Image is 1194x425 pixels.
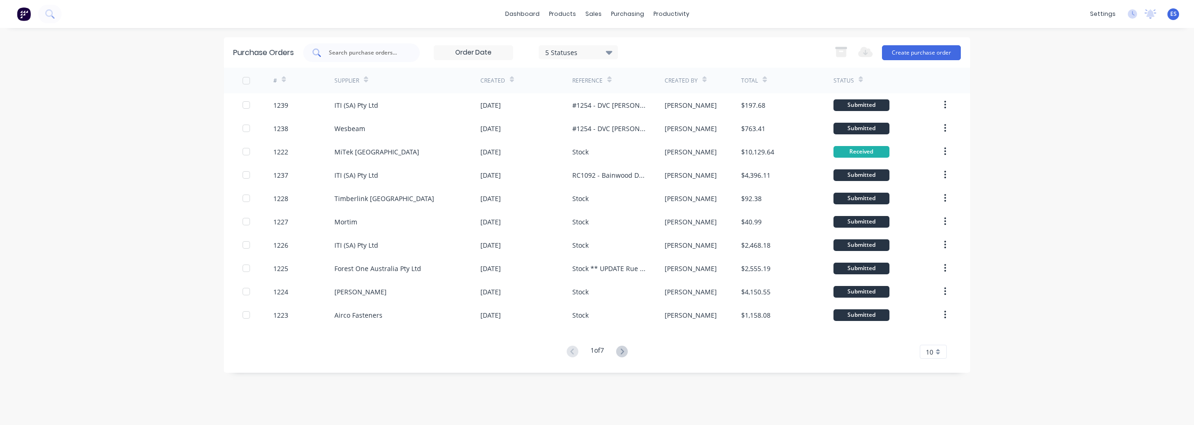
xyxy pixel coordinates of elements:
[572,147,589,157] div: Stock
[480,240,501,250] div: [DATE]
[273,170,288,180] div: 1237
[480,287,501,297] div: [DATE]
[665,287,717,297] div: [PERSON_NAME]
[572,287,589,297] div: Stock
[480,194,501,203] div: [DATE]
[833,239,889,251] div: Submitted
[741,240,771,250] div: $2,468.18
[233,47,294,58] div: Purchase Orders
[665,170,717,180] div: [PERSON_NAME]
[833,146,889,158] div: Received
[273,147,288,157] div: 1222
[665,217,717,227] div: [PERSON_NAME]
[572,194,589,203] div: Stock
[926,347,933,357] span: 10
[334,264,421,273] div: Forest One Australia Pty Ltd
[741,217,762,227] div: $40.99
[741,170,771,180] div: $4,396.11
[741,147,774,157] div: $10,129.64
[480,77,505,85] div: Created
[17,7,31,21] img: Factory
[741,124,765,133] div: $763.41
[273,217,288,227] div: 1227
[882,45,961,60] button: Create purchase order
[665,147,717,157] div: [PERSON_NAME]
[328,48,405,57] input: Search purchase orders...
[572,240,589,250] div: Stock
[545,47,612,57] div: 5 Statuses
[581,7,606,21] div: sales
[334,240,378,250] div: ITI (SA) Pty Ltd
[833,77,854,85] div: Status
[590,345,604,359] div: 1 of 7
[665,100,717,110] div: [PERSON_NAME]
[833,263,889,274] div: Submitted
[741,264,771,273] div: $2,555.19
[273,194,288,203] div: 1228
[500,7,544,21] a: dashboard
[1085,7,1120,21] div: settings
[334,100,378,110] div: ITI (SA) Pty Ltd
[741,194,762,203] div: $92.38
[1170,10,1177,18] span: ES
[572,310,589,320] div: Stock
[273,264,288,273] div: 1225
[334,287,387,297] div: [PERSON_NAME]
[572,264,646,273] div: Stock ** UPDATE Rue Int Cost **
[833,99,889,111] div: Submitted
[665,124,717,133] div: [PERSON_NAME]
[334,170,378,180] div: ITI (SA) Pty Ltd
[480,170,501,180] div: [DATE]
[741,310,771,320] div: $1,158.08
[572,170,646,180] div: RC1092 - Bainwood Decking
[572,217,589,227] div: Stock
[572,77,603,85] div: Reference
[480,264,501,273] div: [DATE]
[572,100,646,110] div: #1254 - DVC [PERSON_NAME] Small Order
[480,217,501,227] div: [DATE]
[334,77,359,85] div: Supplier
[649,7,694,21] div: productivity
[273,100,288,110] div: 1239
[665,310,717,320] div: [PERSON_NAME]
[606,7,649,21] div: purchasing
[273,124,288,133] div: 1238
[741,287,771,297] div: $4,150.55
[334,124,365,133] div: Wesbeam
[334,217,357,227] div: Mortim
[334,310,382,320] div: Airco Fasteners
[334,147,419,157] div: MiTek [GEOGRAPHIC_DATA]
[833,286,889,298] div: Submitted
[480,100,501,110] div: [DATE]
[480,124,501,133] div: [DATE]
[273,77,277,85] div: #
[572,124,646,133] div: #1254 - DVC [PERSON_NAME]
[833,123,889,134] div: Submitted
[741,100,765,110] div: $197.68
[665,240,717,250] div: [PERSON_NAME]
[273,310,288,320] div: 1223
[434,46,513,60] input: Order Date
[273,287,288,297] div: 1224
[334,194,434,203] div: Timberlink [GEOGRAPHIC_DATA]
[833,193,889,204] div: Submitted
[833,309,889,321] div: Submitted
[665,77,698,85] div: Created By
[665,194,717,203] div: [PERSON_NAME]
[833,216,889,228] div: Submitted
[665,264,717,273] div: [PERSON_NAME]
[544,7,581,21] div: products
[480,310,501,320] div: [DATE]
[833,169,889,181] div: Submitted
[480,147,501,157] div: [DATE]
[273,240,288,250] div: 1226
[741,77,758,85] div: Total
